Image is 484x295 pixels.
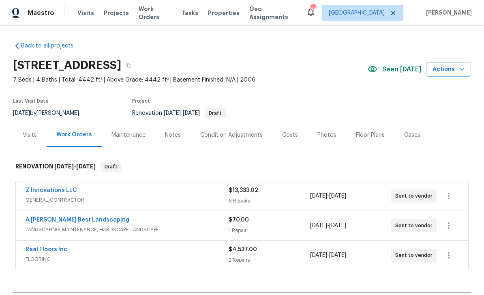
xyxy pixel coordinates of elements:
[310,5,316,13] div: 84
[111,131,146,139] div: Maintenance
[200,131,263,139] div: Condition Adjustments
[26,196,229,204] span: GENERAL_CONTRACTOR
[121,58,136,73] button: Copy Address
[395,222,436,230] span: Sent to vendor
[181,10,198,16] span: Tasks
[26,217,129,223] a: A [PERSON_NAME] Best Landscaping
[164,110,200,116] span: -
[329,223,346,228] span: [DATE]
[329,252,346,258] span: [DATE]
[23,131,37,139] div: Visits
[208,9,240,17] span: Properties
[310,193,327,199] span: [DATE]
[310,192,346,200] span: -
[13,42,91,50] a: Back to all projects
[15,162,96,172] h6: RENOVATION
[310,251,346,259] span: -
[54,164,74,169] span: [DATE]
[282,131,298,139] div: Costs
[13,108,89,118] div: by [PERSON_NAME]
[26,255,229,263] span: FLOORING
[329,193,346,199] span: [DATE]
[329,9,385,17] span: [GEOGRAPHIC_DATA]
[395,192,436,200] span: Sent to vendor
[356,131,385,139] div: Floor Plans
[183,110,200,116] span: [DATE]
[423,9,472,17] span: [PERSON_NAME]
[229,256,310,264] div: 2 Repairs
[165,131,181,139] div: Notes
[132,99,150,103] span: Project
[77,9,94,17] span: Visits
[13,154,471,180] div: RENOVATION [DATE]-[DATE]Draft
[433,65,465,75] span: Actions
[26,247,67,252] a: Real Floors Inc
[229,247,257,252] span: $4,537.00
[310,222,346,230] span: -
[13,99,49,103] span: Last Visit Date
[13,76,368,84] span: 7 Beds | 4 Baths | Total: 4442 ft² | Above Grade: 4442 ft² | Basement Finished: N/A | 2006
[139,5,171,21] span: Work Orders
[317,131,336,139] div: Photos
[13,110,30,116] span: [DATE]
[426,62,471,77] button: Actions
[404,131,420,139] div: Cases
[132,110,226,116] span: Renovation
[310,223,327,228] span: [DATE]
[56,131,92,139] div: Work Orders
[26,187,77,193] a: Z Innovations LLC
[76,164,96,169] span: [DATE]
[229,217,249,223] span: $70.00
[382,65,421,73] span: Seen [DATE]
[26,226,229,234] span: LANDSCAPING_MAINTENANCE, HARDSCAPE_LANDSCAPE
[229,197,310,205] div: 6 Repairs
[54,164,96,169] span: -
[395,251,436,259] span: Sent to vendor
[101,163,121,171] span: Draft
[229,226,310,235] div: 1 Repair
[13,61,121,69] h2: [STREET_ADDRESS]
[229,187,258,193] span: $13,333.02
[164,110,181,116] span: [DATE]
[104,9,129,17] span: Projects
[206,111,225,116] span: Draft
[310,252,327,258] span: [DATE]
[249,5,296,21] span: Geo Assignments
[28,9,54,17] span: Maestro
